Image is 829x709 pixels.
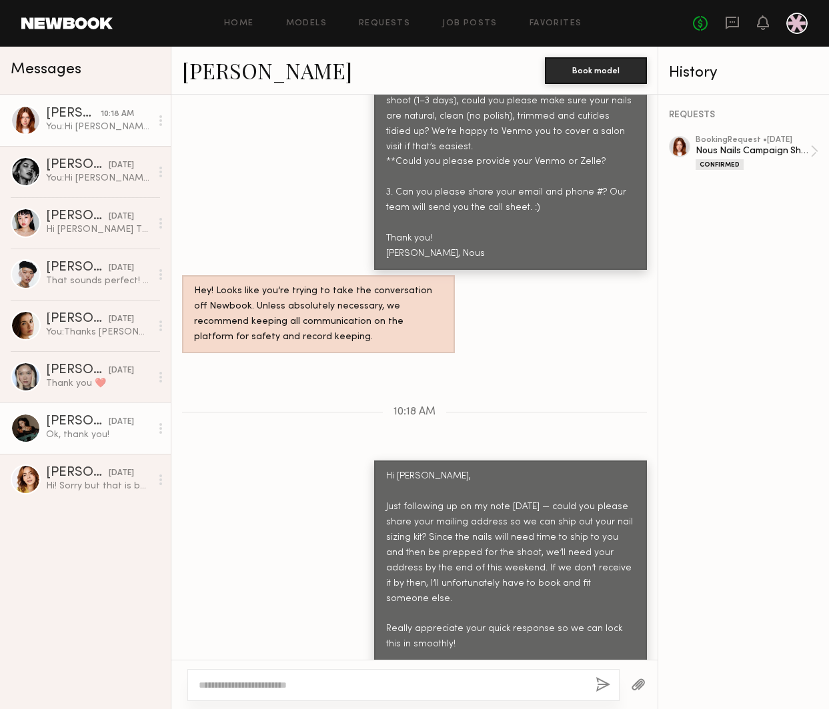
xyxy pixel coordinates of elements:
div: [PERSON_NAME] [46,364,109,377]
a: Requests [359,19,410,28]
div: Confirmed [696,159,744,170]
div: [DATE] [109,467,134,480]
div: Hey! Looks like you’re trying to take the conversation off Newbook. Unless absolutely necessary, ... [194,284,443,345]
div: [PERSON_NAME] [46,159,109,172]
div: [PERSON_NAME] [46,210,109,223]
div: [DATE] [109,211,134,223]
div: Ok, thank you! [46,428,151,441]
div: [PERSON_NAME] [46,313,109,326]
a: Home [224,19,254,28]
div: You: Hi [PERSON_NAME], Just following up on my note [DATE] — could you please share your mailing ... [46,121,151,133]
a: [PERSON_NAME] [182,56,352,85]
div: Hi! Sorry but that is below my rate. [46,480,151,492]
div: Hi [PERSON_NAME] Thanks so much for your kind words! I hope to work together in the future. [PERS... [46,223,151,236]
div: Nous Nails Campaign Shoot [696,145,810,157]
div: You: Hi [PERSON_NAME], No worries, I totally understand! Would love to work with you in our futur... [46,172,151,185]
div: Hi [PERSON_NAME], Just following up on my note [DATE] — could you please share your mailing addre... [386,469,635,698]
div: booking Request • [DATE] [696,136,810,145]
a: Favorites [530,19,582,28]
div: Thank you ❤️ [46,377,151,390]
div: [DATE] [109,364,134,377]
div: History [669,65,818,81]
div: [PERSON_NAME] [46,261,109,275]
button: Book model [545,57,647,84]
div: [PERSON_NAME] [46,415,109,428]
div: [DATE] [109,416,134,428]
a: Models [286,19,327,28]
div: [PERSON_NAME] [46,107,101,121]
div: You: Thanks [PERSON_NAME]! We will definitely reach out for the next shoot :) We would love to wo... [46,326,151,339]
a: Job Posts [442,19,498,28]
div: [DATE] [109,262,134,275]
div: [PERSON_NAME] [46,466,109,480]
div: [DATE] [109,159,134,172]
div: REQUESTS [669,111,818,120]
span: 10:18 AM [393,406,436,418]
div: [DATE] [109,313,134,326]
a: Book model [545,64,647,75]
div: 10:18 AM [101,108,134,121]
a: bookingRequest •[DATE]Nous Nails Campaign ShootConfirmed [696,136,818,170]
div: That sounds perfect! I will let you know when the nail tips arrive! I received the Venmo! Thank y... [46,275,151,287]
span: Messages [11,62,81,77]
